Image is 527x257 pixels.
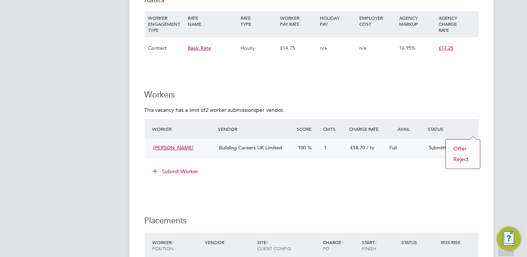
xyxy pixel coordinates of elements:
div: Worker [151,122,216,136]
li: Reject [450,154,476,165]
div: £14.75 [278,37,318,59]
div: Avail [387,122,426,136]
div: EMPLOYER COST [357,11,397,31]
span: / Finish [362,239,376,251]
span: Building Careers UK Limited [219,144,282,151]
span: [PERSON_NAME] [154,144,194,151]
span: £17.25 [439,45,453,51]
span: / Client Config [257,239,291,251]
div: Start [360,235,400,255]
div: Status [426,122,478,136]
div: Vendor [216,122,294,136]
div: Worker [151,235,203,255]
span: 16.95% [399,45,415,51]
li: Offer [450,143,476,154]
span: n/a [359,45,367,51]
div: WORKER PAY RATE [278,11,318,31]
div: Score [295,122,321,136]
div: IR35 Risk [439,235,465,249]
div: HOLIDAY PAY [318,11,357,31]
span: Basic Rate [188,45,211,51]
span: n/a [320,45,327,51]
div: Hourly [239,37,278,59]
button: Submit Worker [148,165,205,177]
p: This vacancy has a limit of per vendor. [145,107,478,113]
span: 100 [298,144,306,151]
div: Charge Rate [347,122,387,136]
em: 2 worker submissions [206,107,256,113]
div: Site [255,235,321,255]
div: WORKER ENGAGEMENT TYPE [146,11,186,37]
span: / hr [367,144,374,151]
span: £18.70 [350,144,365,151]
span: Full [390,144,397,151]
div: Charge [321,235,360,255]
div: Cmts [321,122,347,136]
div: Status [400,235,439,249]
span: / PO [323,239,343,251]
div: RATE NAME [186,11,239,31]
div: AGENCY MARKUP [397,11,437,31]
span: 1 [324,144,327,151]
h3: Placements [145,215,478,226]
div: AGENCY CHARGE RATE [437,11,476,37]
div: Contract [146,37,186,59]
button: Engage Resource Center [497,227,521,251]
span: / Position [153,239,174,251]
div: Vendor [203,235,255,249]
div: Submitted [426,142,465,154]
h3: Workers [145,89,478,100]
div: RATE TYPE [239,11,278,31]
